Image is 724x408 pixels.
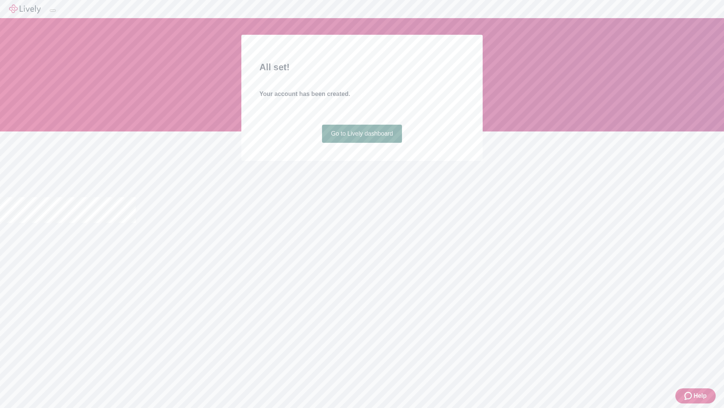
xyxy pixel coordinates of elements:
[259,60,465,74] h2: All set!
[9,5,41,14] img: Lively
[259,90,465,99] h4: Your account has been created.
[693,391,707,400] span: Help
[675,388,716,403] button: Zendesk support iconHelp
[684,391,693,400] svg: Zendesk support icon
[50,9,56,12] button: Log out
[322,125,402,143] a: Go to Lively dashboard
